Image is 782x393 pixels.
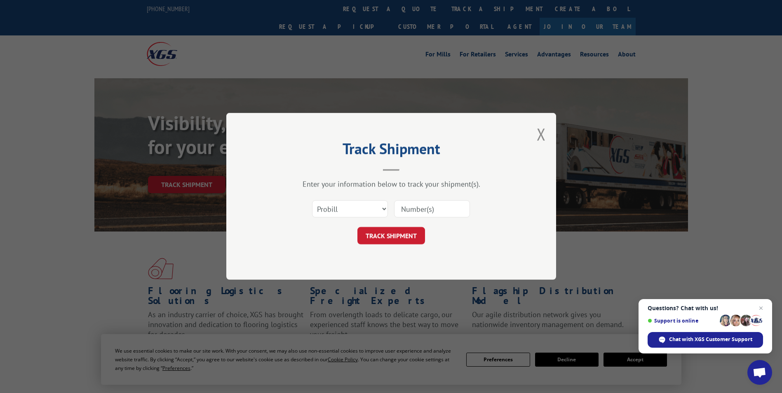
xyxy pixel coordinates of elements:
[648,332,763,348] div: Chat with XGS Customer Support
[268,180,515,189] div: Enter your information below to track your shipment(s).
[648,305,763,311] span: Questions? Chat with us!
[669,336,752,343] span: Chat with XGS Customer Support
[268,143,515,159] h2: Track Shipment
[394,201,470,218] input: Number(s)
[537,123,546,145] button: Close modal
[747,360,772,385] div: Open chat
[756,303,766,313] span: Close chat
[648,318,717,324] span: Support is online
[357,227,425,245] button: TRACK SHIPMENT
